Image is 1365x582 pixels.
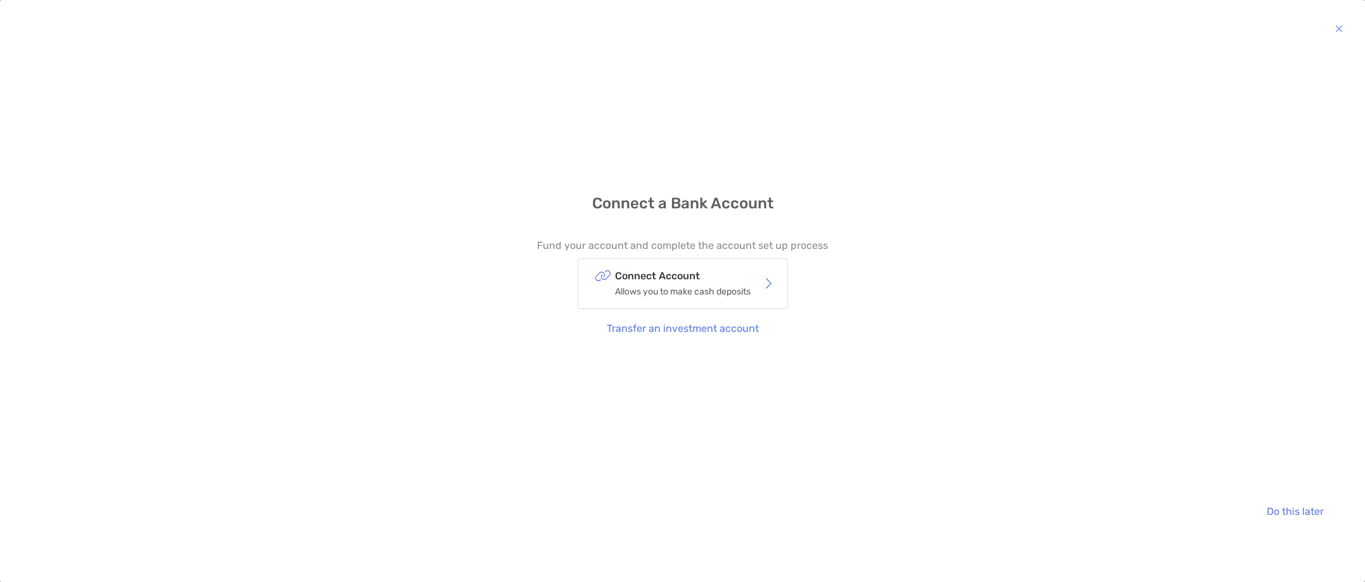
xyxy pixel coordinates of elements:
[578,258,788,309] button: Connect AccountAllows you to make cash deposits
[1257,497,1333,525] button: Do this later
[615,268,751,284] p: Connect Account
[597,314,768,342] button: Transfer an investment account
[537,237,828,253] p: Fund your account and complete the account set up process
[1335,21,1343,36] img: button icon
[615,284,751,300] p: Allows you to make cash deposits
[592,194,773,213] h4: Connect a Bank Account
